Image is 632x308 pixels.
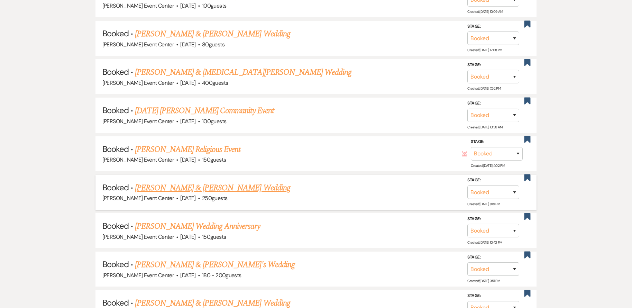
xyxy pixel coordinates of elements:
label: Stage: [471,138,523,146]
span: 150 guests [202,233,226,241]
span: [PERSON_NAME] Event Center [102,156,174,163]
span: Booked [102,105,129,116]
span: [PERSON_NAME] Event Center [102,2,174,9]
label: Stage: [467,61,519,69]
span: 250 guests [202,194,227,202]
a: [PERSON_NAME] Religious Event [135,143,240,156]
span: Created: [DATE] 4:02 PM [471,163,505,168]
span: [DATE] [180,41,195,48]
a: [PERSON_NAME] & [MEDICAL_DATA][PERSON_NAME] Wedding [135,66,351,79]
a: [DATE] [PERSON_NAME] Community Event [135,105,274,117]
label: Stage: [467,100,519,107]
span: Booked [102,66,129,77]
a: [PERSON_NAME] & [PERSON_NAME] Wedding [135,182,290,194]
span: Created: [DATE] 7:52 PM [467,86,501,91]
span: Created: [DATE] 12:08 PM [467,48,502,52]
span: Booked [102,220,129,231]
span: [PERSON_NAME] Event Center [102,41,174,48]
label: Stage: [467,254,519,261]
span: [DATE] [180,194,195,202]
label: Stage: [467,292,519,300]
span: [PERSON_NAME] Event Center [102,194,174,202]
span: 100 guests [202,118,226,125]
span: Created: [DATE] 3:51 PM [467,279,500,283]
span: [PERSON_NAME] Event Center [102,79,174,87]
span: Booked [102,259,129,270]
span: 80 guests [202,41,225,48]
span: Created: [DATE] 9:19 PM [467,202,500,206]
span: Booked [102,182,129,193]
span: 150 guests [202,156,226,163]
label: Stage: [467,23,519,30]
span: [DATE] [180,118,195,125]
span: [DATE] [180,233,195,241]
a: [PERSON_NAME] & [PERSON_NAME] Wedding [135,28,290,40]
span: [PERSON_NAME] Event Center [102,118,174,125]
span: Booked [102,297,129,308]
span: [DATE] [180,156,195,163]
span: Booked [102,144,129,154]
span: 400 guests [202,79,228,87]
a: [PERSON_NAME] Wedding Anniversary [135,220,260,233]
span: [DATE] [180,272,195,279]
span: [PERSON_NAME] Event Center [102,272,174,279]
span: Created: [DATE] 10:36 AM [467,125,502,129]
span: Created: [DATE] 10:43 PM [467,240,502,245]
a: [PERSON_NAME] & [PERSON_NAME]'s Wedding [135,259,295,271]
span: Created: [DATE] 10:09 AM [467,9,503,14]
label: Stage: [467,215,519,223]
span: Booked [102,28,129,39]
span: [PERSON_NAME] Event Center [102,233,174,241]
span: 100 guests [202,2,226,9]
span: 180 - 200 guests [202,272,241,279]
label: Stage: [467,176,519,184]
span: [DATE] [180,79,195,87]
span: [DATE] [180,2,195,9]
